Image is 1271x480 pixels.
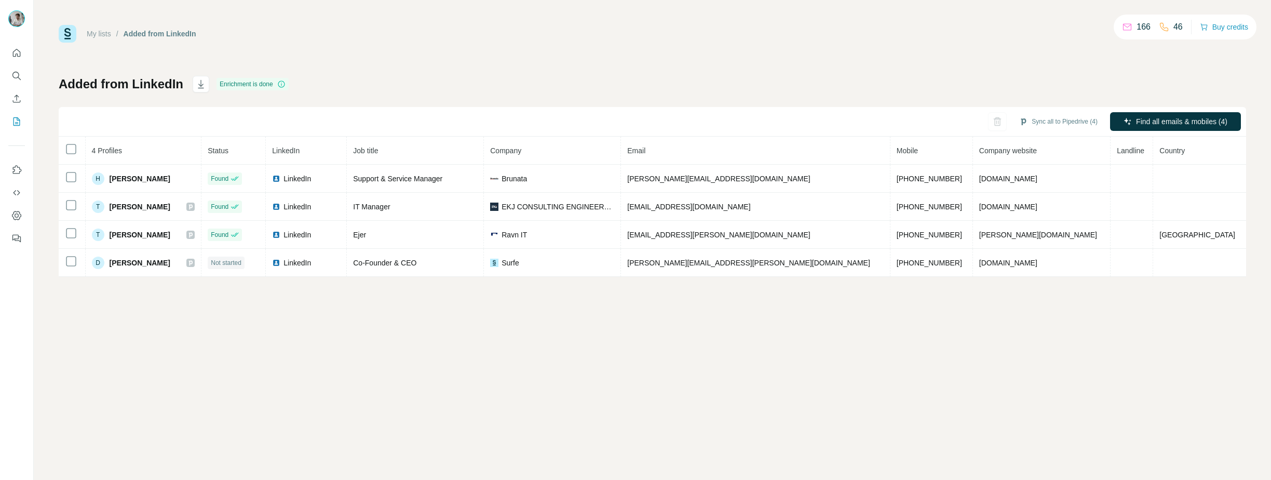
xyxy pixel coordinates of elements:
[211,174,228,183] span: Found
[979,231,1097,239] span: [PERSON_NAME][DOMAIN_NAME]
[1173,21,1183,33] p: 46
[8,44,25,62] button: Quick start
[272,259,280,267] img: LinkedIn logo
[92,201,104,213] div: T
[979,259,1037,267] span: [DOMAIN_NAME]
[8,206,25,225] button: Dashboard
[897,175,962,183] span: [PHONE_NUMBER]
[1110,112,1241,131] button: Find all emails & mobiles (4)
[627,175,810,183] span: [PERSON_NAME][EMAIL_ADDRESS][DOMAIN_NAME]
[1136,116,1227,127] span: Find all emails & mobiles (4)
[211,202,228,211] span: Found
[897,259,962,267] span: [PHONE_NUMBER]
[490,175,498,183] img: company-logo
[283,202,311,212] span: LinkedIn
[59,25,76,43] img: Surfe Logo
[979,146,1037,155] span: Company website
[283,258,311,268] span: LinkedIn
[8,183,25,202] button: Use Surfe API
[1159,231,1235,239] span: [GEOGRAPHIC_DATA]
[92,172,104,185] div: H
[8,10,25,27] img: Avatar
[8,161,25,179] button: Use Surfe on LinkedIn
[92,257,104,269] div: D
[110,258,170,268] span: [PERSON_NAME]
[283,174,311,184] span: LinkedIn
[59,76,183,92] h1: Added from LinkedIn
[490,231,498,239] img: company-logo
[8,112,25,131] button: My lists
[211,230,228,239] span: Found
[92,146,122,155] span: 4 Profiles
[272,231,280,239] img: LinkedIn logo
[627,259,870,267] span: [PERSON_NAME][EMAIL_ADDRESS][PERSON_NAME][DOMAIN_NAME]
[124,29,196,39] div: Added from LinkedIn
[110,230,170,240] span: [PERSON_NAME]
[627,146,645,155] span: Email
[353,259,416,267] span: Co-Founder & CEO
[110,202,170,212] span: [PERSON_NAME]
[217,78,289,90] div: Enrichment is done
[490,146,521,155] span: Company
[502,202,614,212] span: EKJ CONSULTING ENGINEERS AS
[1137,21,1151,33] p: 166
[979,203,1037,211] span: [DOMAIN_NAME]
[8,89,25,108] button: Enrich CSV
[897,203,962,211] span: [PHONE_NUMBER]
[1012,114,1105,129] button: Sync all to Pipedrive (4)
[490,203,498,211] img: company-logo
[208,146,228,155] span: Status
[272,175,280,183] img: LinkedIn logo
[1200,20,1248,34] button: Buy credits
[979,175,1037,183] span: [DOMAIN_NAME]
[627,231,810,239] span: [EMAIL_ADDRESS][PERSON_NAME][DOMAIN_NAME]
[1159,146,1185,155] span: Country
[211,258,241,268] span: Not started
[8,229,25,248] button: Feedback
[627,203,750,211] span: [EMAIL_ADDRESS][DOMAIN_NAME]
[283,230,311,240] span: LinkedIn
[353,175,442,183] span: Support & Service Manager
[272,203,280,211] img: LinkedIn logo
[353,146,378,155] span: Job title
[8,66,25,85] button: Search
[353,231,366,239] span: Ejer
[110,174,170,184] span: [PERSON_NAME]
[272,146,300,155] span: LinkedIn
[92,229,104,241] div: T
[490,259,498,267] img: company-logo
[502,230,527,240] span: Ravn IT
[353,203,390,211] span: IT Manager
[897,231,962,239] span: [PHONE_NUMBER]
[502,174,527,184] span: Brunata
[897,146,918,155] span: Mobile
[116,29,118,39] li: /
[1117,146,1144,155] span: Landline
[502,258,519,268] span: Surfe
[87,30,111,38] a: My lists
